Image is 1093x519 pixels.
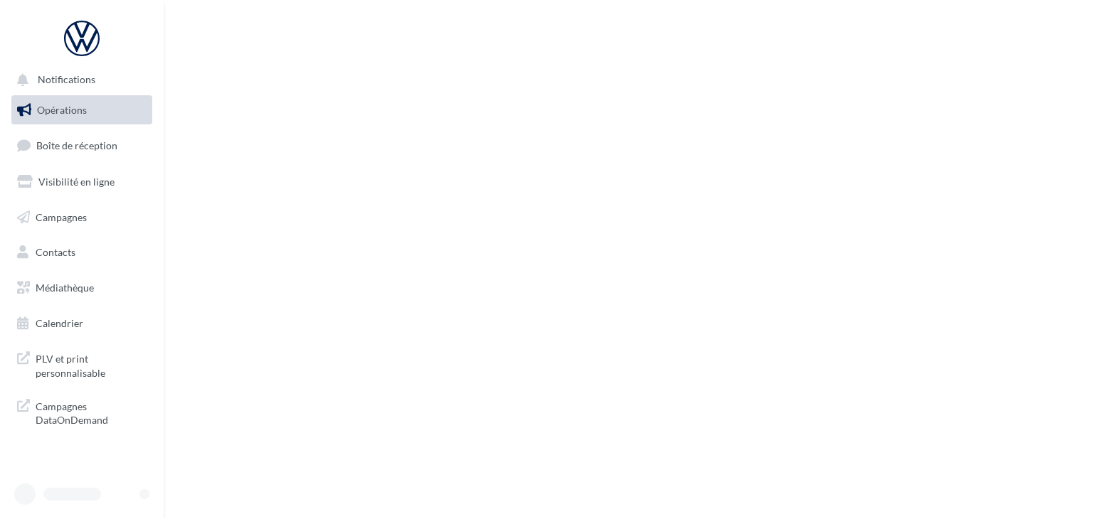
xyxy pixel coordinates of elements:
a: Opérations [9,95,155,125]
a: Médiathèque [9,273,155,303]
span: Visibilité en ligne [38,176,115,188]
a: PLV et print personnalisable [9,343,155,385]
a: Calendrier [9,309,155,338]
a: Boîte de réception [9,130,155,161]
a: Campagnes DataOnDemand [9,391,155,433]
span: Contacts [36,246,75,258]
a: Contacts [9,237,155,267]
span: PLV et print personnalisable [36,349,147,380]
a: Campagnes [9,203,155,232]
span: Boîte de réception [36,139,117,151]
span: Campagnes DataOnDemand [36,397,147,427]
span: Médiathèque [36,282,94,294]
span: Notifications [38,74,95,86]
span: Opérations [37,104,87,116]
span: Campagnes [36,210,87,223]
span: Calendrier [36,317,83,329]
a: Visibilité en ligne [9,167,155,197]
